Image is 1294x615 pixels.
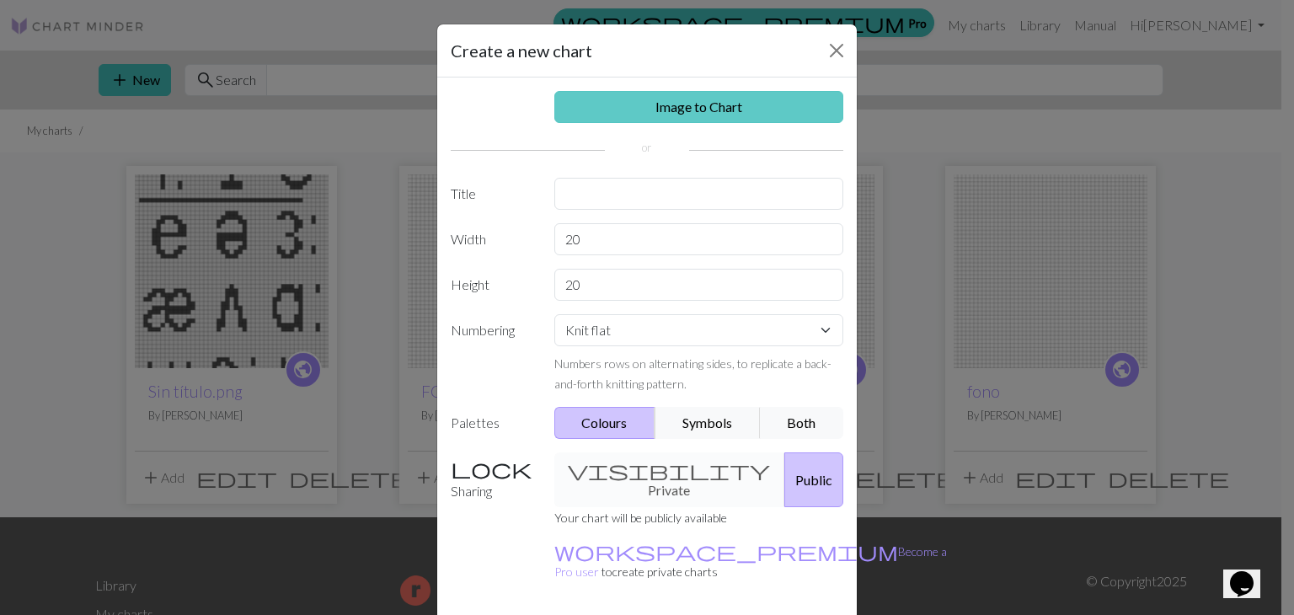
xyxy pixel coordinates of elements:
[554,511,727,525] small: Your chart will be publicly available
[441,452,544,507] label: Sharing
[760,407,844,439] button: Both
[451,38,592,63] h5: Create a new chart
[441,269,544,301] label: Height
[554,544,947,579] small: to create private charts
[554,91,844,123] a: Image to Chart
[554,407,656,439] button: Colours
[441,223,544,255] label: Width
[554,544,947,579] a: Become a Pro user
[655,407,761,439] button: Symbols
[554,539,898,563] span: workspace_premium
[784,452,843,507] button: Public
[441,407,544,439] label: Palettes
[1223,548,1277,598] iframe: chat widget
[554,356,831,391] small: Numbers rows on alternating sides, to replicate a back-and-forth knitting pattern.
[823,37,850,64] button: Close
[441,178,544,210] label: Title
[441,314,544,393] label: Numbering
